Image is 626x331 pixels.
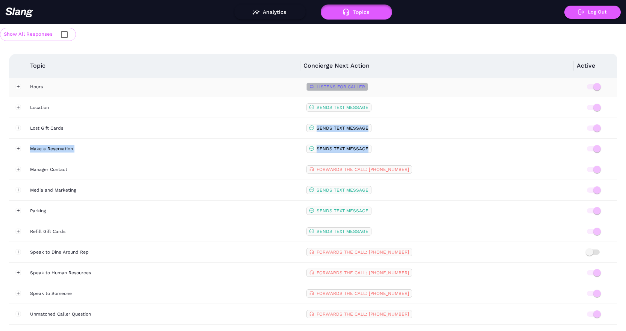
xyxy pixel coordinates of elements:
div: Make a Reservation [30,145,300,153]
span: SENDS TEXT MESSAGE [317,229,368,234]
th: Concierge Next Action [300,54,574,78]
div: Lost Gift Cards [30,124,300,132]
button: Topics [321,5,392,20]
span: customer-service [309,310,314,318]
span: SENDS TEXT MESSAGE [317,208,368,213]
button: Expand row [15,105,21,110]
button: Expand row [15,311,21,317]
div: Speak to Someone [30,290,300,297]
div: Speak to Human Resources [30,269,300,277]
button: Expand row [15,208,21,213]
div: Media and Marketing [30,186,300,194]
button: Expand row [15,229,21,234]
span: LISTENS FOR CALLER [317,84,365,89]
span: message [309,145,314,153]
span: customer-service [309,248,314,256]
a: Analytics [234,9,306,14]
span: message [309,124,314,132]
div: Speak to Dine Around Rep [30,248,300,256]
span: message [309,207,314,215]
button: Expand row [15,84,21,89]
span: FORWARDS THE CALL: [PHONE_NUMBER] [317,270,409,275]
button: Log Out [564,6,621,19]
th: Active [574,54,611,78]
img: 623511267c55cb56e2f2a487_logo2.png [5,7,33,17]
span: FORWARDS THE CALL: [PHONE_NUMBER] [317,249,409,255]
span: SENDS TEXT MESSAGE [317,187,368,193]
span: customer-service [309,290,314,297]
span: SENDS TEXT MESSAGE [317,105,368,110]
span: message [309,186,314,194]
button: Expand row [15,249,21,255]
span: SENDS TEXT MESSAGE [317,125,368,131]
div: Parking [30,207,300,215]
span: customer-service [309,166,314,173]
button: Expand row [15,291,21,296]
button: Expand row [15,125,21,131]
span: message [309,104,314,111]
button: Expand row [15,167,21,172]
span: SENDS TEXT MESSAGE [317,146,368,151]
button: Expand row [15,270,21,275]
span: FORWARDS THE CALL: [PHONE_NUMBER] [317,291,409,296]
div: Unmatched Caller Question [30,310,300,318]
div: Refill Gift Cards [30,228,300,235]
span: FORWARDS THE CALL: [PHONE_NUMBER] [317,311,409,317]
button: Expand row [15,187,21,193]
button: Expand row [15,146,21,151]
div: Location [30,104,300,111]
span: retweet [309,83,314,91]
span: customer-service [309,269,314,277]
div: Manager Contact [30,166,300,173]
div: Hours [30,83,300,91]
span: FORWARDS THE CALL: [PHONE_NUMBER] [317,167,409,172]
th: Topic [27,54,300,78]
button: Analytics [234,5,306,20]
span: message [309,228,314,235]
